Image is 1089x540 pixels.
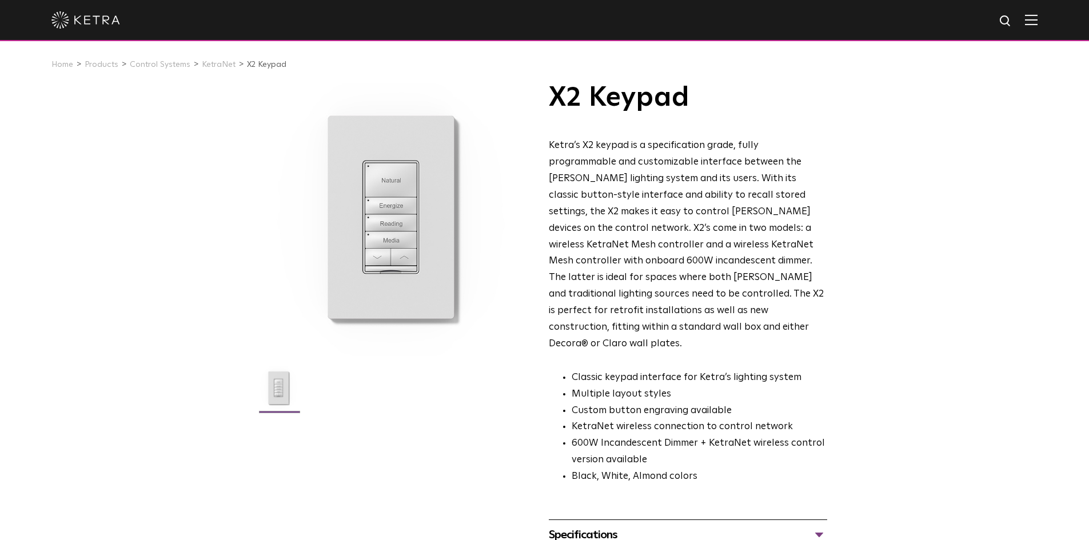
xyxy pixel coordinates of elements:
img: ketra-logo-2019-white [51,11,120,29]
img: search icon [999,14,1013,29]
img: Hamburger%20Nav.svg [1025,14,1038,25]
a: X2 Keypad [247,61,286,69]
a: Home [51,61,73,69]
span: Ketra’s X2 keypad is a specification grade, fully programmable and customizable interface between... [549,141,824,349]
a: KetraNet [202,61,236,69]
li: Multiple layout styles [572,386,827,403]
a: Products [85,61,118,69]
li: 600W Incandescent Dimmer + KetraNet wireless control version available [572,435,827,469]
li: Classic keypad interface for Ketra’s lighting system [572,370,827,386]
a: Control Systems [130,61,190,69]
h1: X2 Keypad [549,83,827,112]
img: X2 Keypad [257,366,301,419]
li: Black, White, Almond colors [572,469,827,485]
li: KetraNet wireless connection to control network [572,419,827,435]
li: Custom button engraving available [572,403,827,419]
